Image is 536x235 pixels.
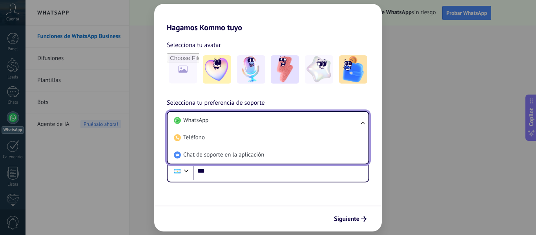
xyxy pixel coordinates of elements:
[167,40,221,50] span: Selecciona tu avatar
[203,55,231,84] img: -1.jpeg
[170,163,185,179] div: Argentina: + 54
[305,55,333,84] img: -4.jpeg
[237,55,265,84] img: -2.jpeg
[271,55,299,84] img: -3.jpeg
[183,117,208,124] span: WhatsApp
[330,212,370,226] button: Siguiente
[339,55,367,84] img: -5.jpeg
[167,98,265,108] span: Selecciona tu preferencia de soporte
[183,134,205,142] span: Teléfono
[183,151,264,159] span: Chat de soporte en la aplicación
[154,4,382,32] h2: Hagamos Kommo tuyo
[334,216,359,222] span: Siguiente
